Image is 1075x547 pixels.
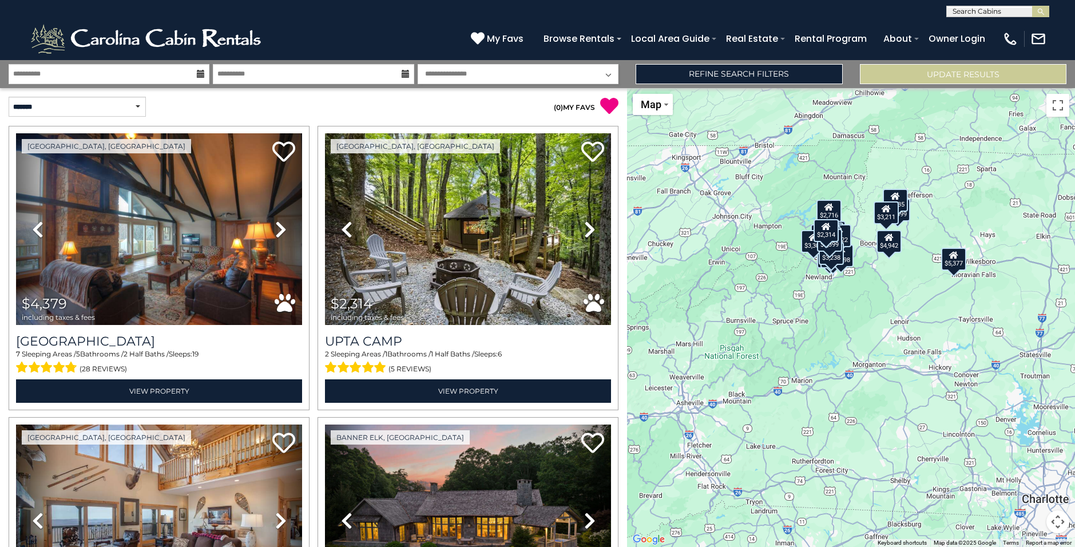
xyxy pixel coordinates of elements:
a: Add to favorites [581,431,604,456]
a: Local Area Guide [625,29,715,49]
div: $2,716 [816,200,842,223]
button: Update Results [860,64,1066,84]
a: Rental Program [789,29,872,49]
span: including taxes & fees [22,314,95,321]
a: Terms (opens in new tab) [1003,540,1019,546]
span: $2,314 [331,295,372,312]
span: 19 [192,350,199,358]
button: Change map style [633,94,673,115]
span: 1 Half Baths / [431,350,474,358]
span: (5 reviews) [388,362,431,376]
a: Report a map error [1026,540,1072,546]
h3: Majestic Mountain Haus [16,334,302,349]
img: thumbnail_163276095.jpeg [16,133,302,325]
img: phone-regular-white.png [1002,31,1018,47]
span: ( ) [554,103,563,112]
div: Sleeping Areas / Bathrooms / Sleeps: [325,349,611,376]
div: $4,942 [876,230,902,253]
div: $4,722 [826,224,851,247]
span: 0 [556,103,561,112]
span: Map [641,98,661,110]
div: $3,238 [818,242,843,265]
span: 1 [385,350,387,358]
a: View Property [325,379,611,403]
span: 5 [76,350,80,358]
a: [GEOGRAPHIC_DATA], [GEOGRAPHIC_DATA] [22,430,191,445]
button: Toggle fullscreen view [1046,94,1069,117]
a: Add to favorites [581,140,604,165]
span: 2 Half Baths / [124,350,169,358]
a: [GEOGRAPHIC_DATA], [GEOGRAPHIC_DATA] [331,139,500,153]
div: $3,308 [801,230,826,253]
a: View Property [16,379,302,403]
img: mail-regular-white.png [1030,31,1046,47]
a: Refine Search Filters [636,64,842,84]
div: $2,314 [814,219,839,242]
img: Google [630,532,668,547]
a: Banner Elk, [GEOGRAPHIC_DATA] [331,430,470,445]
a: Add to favorites [272,431,295,456]
div: Sleeping Areas / Bathrooms / Sleeps: [16,349,302,376]
a: Upta Camp [325,334,611,349]
a: (0)MY FAVS [554,103,595,112]
div: $4,835 [883,189,908,212]
div: $5,377 [941,248,966,271]
a: Owner Login [923,29,991,49]
div: $4,399 [884,199,910,221]
span: (28 reviews) [80,362,127,376]
img: White-1-2.png [29,22,266,56]
div: $2,399 [816,229,842,252]
span: 7 [16,350,20,358]
span: My Favs [487,31,523,46]
div: $2,598 [828,244,853,267]
a: Add to favorites [272,140,295,165]
a: Real Estate [720,29,784,49]
span: including taxes & fees [331,314,404,321]
button: Map camera controls [1046,510,1069,533]
a: About [878,29,918,49]
a: [GEOGRAPHIC_DATA], [GEOGRAPHIC_DATA] [22,139,191,153]
a: Open this area in Google Maps (opens a new window) [630,532,668,547]
a: [GEOGRAPHIC_DATA] [16,334,302,349]
a: My Favs [471,31,526,46]
span: Map data ©2025 Google [934,540,996,546]
button: Keyboard shortcuts [878,539,927,547]
div: $3,211 [873,201,898,224]
div: $5,585 [816,245,842,268]
span: 6 [498,350,502,358]
img: thumbnail_167080979.jpeg [325,133,611,325]
span: 2 [325,350,329,358]
a: Browse Rentals [538,29,620,49]
span: $4,379 [22,295,67,312]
